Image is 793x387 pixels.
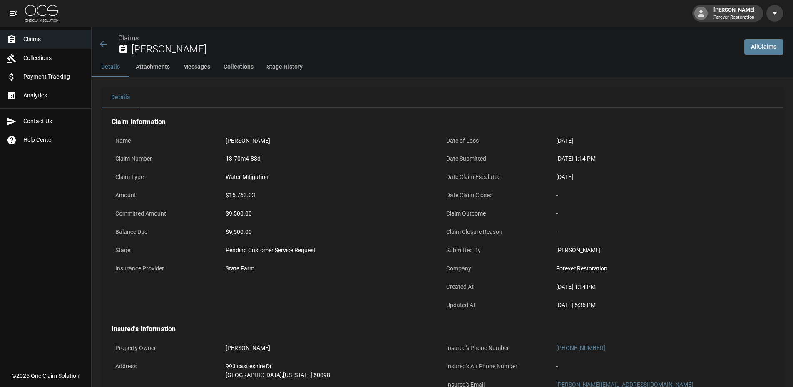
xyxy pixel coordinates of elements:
[556,136,769,145] div: [DATE]
[442,187,553,203] p: Date Claim Closed
[556,362,769,371] div: -
[176,57,217,77] button: Messages
[556,264,769,273] div: Forever Restoration
[23,117,85,126] span: Contact Us
[23,136,85,144] span: Help Center
[112,133,222,149] p: Name
[556,191,769,200] div: -
[112,325,773,333] h4: Insured's Information
[23,35,85,44] span: Claims
[23,54,85,62] span: Collections
[129,57,176,77] button: Attachments
[442,340,553,356] p: Insured's Phone Number
[12,372,80,380] div: © 2025 One Claim Solution
[556,209,769,218] div: -
[556,154,769,163] div: [DATE] 1:14 PM
[102,87,783,107] div: details tabs
[226,362,439,371] div: 993 castleshire Dr
[442,260,553,277] p: Company
[744,39,783,55] a: AllClaims
[710,6,758,21] div: [PERSON_NAME]
[226,173,439,181] div: Water Mitigation
[226,371,439,380] div: [GEOGRAPHIC_DATA] , [US_STATE] 60098
[112,187,222,203] p: Amount
[118,33,738,43] nav: breadcrumb
[112,340,222,356] p: Property Owner
[556,345,605,351] a: [PHONE_NUMBER]
[713,14,755,21] p: Forever Restoration
[260,57,309,77] button: Stage History
[118,34,139,42] a: Claims
[226,154,439,163] div: 13-70m4-83d
[92,57,129,77] button: Details
[112,260,222,277] p: Insurance Provider
[442,279,553,295] p: Created At
[442,224,553,240] p: Claim Closure Reason
[112,206,222,222] p: Committed Amount
[226,228,439,236] div: $9,500.00
[23,91,85,100] span: Analytics
[556,246,769,255] div: [PERSON_NAME]
[226,344,439,352] div: [PERSON_NAME]
[102,87,139,107] button: Details
[442,151,553,167] p: Date Submitted
[226,246,439,255] div: Pending Customer Service Request
[112,224,222,240] p: Balance Due
[556,173,769,181] div: [DATE]
[112,118,773,126] h4: Claim Information
[442,206,553,222] p: Claim Outcome
[112,151,222,167] p: Claim Number
[226,264,439,273] div: State Farm
[5,5,22,22] button: open drawer
[112,242,222,258] p: Stage
[226,209,439,218] div: $9,500.00
[217,57,260,77] button: Collections
[556,301,769,310] div: [DATE] 5:36 PM
[442,133,553,149] p: Date of Loss
[442,169,553,185] p: Date Claim Escalated
[25,5,58,22] img: ocs-logo-white-transparent.png
[112,169,222,185] p: Claim Type
[132,43,738,55] h2: [PERSON_NAME]
[226,191,439,200] div: $15,763.03
[112,358,222,375] p: Address
[556,228,769,236] div: -
[23,72,85,81] span: Payment Tracking
[226,136,439,145] div: [PERSON_NAME]
[442,358,553,375] p: Insured's Alt Phone Number
[442,242,553,258] p: Submitted By
[442,297,553,313] p: Updated At
[556,283,769,291] div: [DATE] 1:14 PM
[92,57,793,77] div: anchor tabs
